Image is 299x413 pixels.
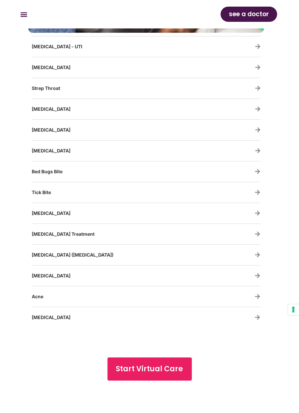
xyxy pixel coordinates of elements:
a: [MEDICAL_DATA] - UTI [32,44,82,49]
div: Menu Toggle [19,9,29,20]
a: [MEDICAL_DATA] [32,314,70,320]
a: Strep Throat [255,85,261,91]
a: Chlamydia Treatment [255,231,260,237]
a: Urinary Tract Infections - UTI [255,44,261,49]
a: Strep Throat [32,85,60,91]
a: Acne [32,294,43,299]
a: Bacterial Vaginosis [255,106,261,112]
a: Tick Bite [255,189,260,195]
a: [MEDICAL_DATA] [32,127,70,133]
a: Start Virtual Care [107,357,192,381]
a: [MEDICAL_DATA] ([MEDICAL_DATA]) [32,252,113,258]
a: Cold Sores [255,273,260,278]
span: Start Virtual Care [116,364,183,374]
a: Tick Bite [32,189,51,195]
a: [MEDICAL_DATA] Treatment [32,231,95,237]
span: see a doctor [229,9,269,20]
span: [MEDICAL_DATA] [32,210,70,216]
a: [MEDICAL_DATA] [32,64,70,70]
a: [MEDICAL_DATA] [32,148,70,153]
a: Vaginal Yeast Infections [255,64,261,70]
a: Acne [255,294,260,299]
a: [MEDICAL_DATA] [32,106,70,112]
a: see a doctor [221,7,277,22]
a: Swimmer's Ear [255,314,260,320]
a: Pink Eye (Conjunctivitis) [255,252,260,258]
a: Flu [255,127,261,133]
a: Bed Bugs Bite [32,169,63,174]
a: Bed Bugs Bite [255,169,260,174]
button: Your consent preferences for tracking technologies [288,304,299,315]
a: Sinus Infection [255,148,261,153]
a: [MEDICAL_DATA] [32,273,70,278]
